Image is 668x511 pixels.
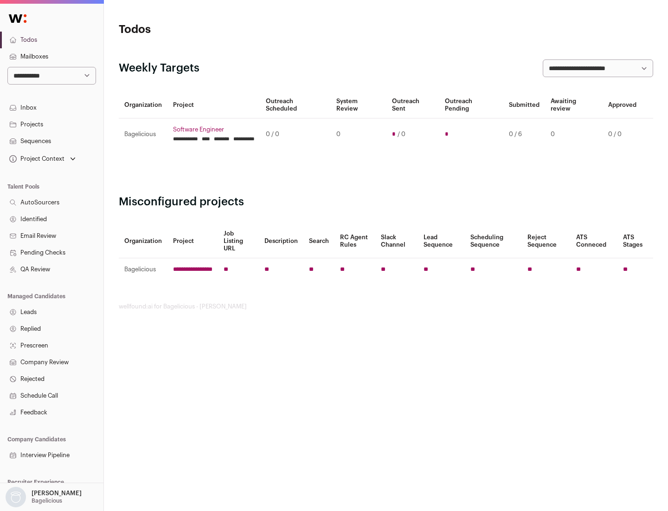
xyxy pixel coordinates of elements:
[119,258,167,281] td: Bagelicious
[119,92,167,118] th: Organization
[603,92,642,118] th: Approved
[32,497,62,504] p: Bagelicious
[259,224,303,258] th: Description
[375,224,418,258] th: Slack Channel
[119,61,199,76] h2: Weekly Targets
[119,224,167,258] th: Organization
[303,224,334,258] th: Search
[218,224,259,258] th: Job Listing URL
[465,224,522,258] th: Scheduling Sequence
[603,118,642,151] td: 0 / 0
[398,131,405,138] span: / 0
[334,224,375,258] th: RC Agent Rules
[4,9,32,28] img: Wellfound
[119,195,653,210] h2: Misconfigured projects
[331,118,386,151] td: 0
[6,487,26,507] img: nopic.png
[331,92,386,118] th: System Review
[503,92,545,118] th: Submitted
[260,118,331,151] td: 0 / 0
[119,22,297,37] h1: Todos
[167,224,218,258] th: Project
[571,224,617,258] th: ATS Conneced
[119,118,167,151] td: Bagelicious
[439,92,503,118] th: Outreach Pending
[386,92,440,118] th: Outreach Sent
[167,92,260,118] th: Project
[32,490,82,497] p: [PERSON_NAME]
[617,224,653,258] th: ATS Stages
[545,118,603,151] td: 0
[503,118,545,151] td: 0 / 6
[4,487,83,507] button: Open dropdown
[7,152,77,165] button: Open dropdown
[173,126,255,133] a: Software Engineer
[522,224,571,258] th: Reject Sequence
[418,224,465,258] th: Lead Sequence
[7,155,64,163] div: Project Context
[119,303,653,310] footer: wellfound:ai for Bagelicious - [PERSON_NAME]
[260,92,331,118] th: Outreach Scheduled
[545,92,603,118] th: Awaiting review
